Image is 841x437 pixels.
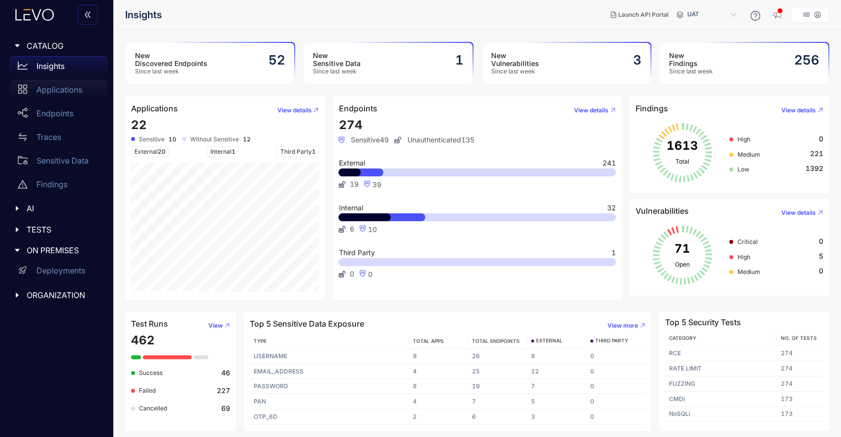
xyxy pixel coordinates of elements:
span: Insights [125,9,162,21]
span: View details [781,107,816,114]
td: 274 [776,361,823,376]
h2: 3 [633,53,641,67]
a: Endpoints [10,103,107,127]
td: 4 [409,364,468,379]
h3: New Vulnerabilities [491,52,539,67]
span: High [737,135,750,143]
td: USERNAME [250,349,409,364]
td: 19 [468,379,527,394]
span: Third Party [338,249,374,256]
span: Medium [737,268,760,275]
span: 1 [311,148,315,155]
span: 0 [819,135,823,143]
span: 1392 [806,165,823,172]
h4: Applications [131,104,178,113]
span: Unauthenticated 135 [394,136,474,144]
span: View details [277,107,311,114]
span: UAT [687,7,739,23]
span: TOTAL APPS [413,338,444,344]
td: 2 [409,409,468,425]
span: 0 [819,267,823,275]
span: Cancelled [139,404,167,412]
span: Third Party [276,146,319,157]
span: 19 [349,180,358,188]
td: FUZZING [665,376,777,392]
b: 69 [221,404,230,412]
td: 0 [586,349,645,364]
a: Insights [10,56,107,80]
td: 0 [586,394,645,409]
button: View more [600,318,645,334]
span: Sensitive [139,136,165,143]
button: double-left [78,5,98,25]
h4: Endpoints [338,104,377,113]
p: IIB [803,11,810,18]
button: View details [566,102,616,118]
td: 5 [527,394,586,409]
span: View more [607,322,638,329]
span: THIRD PARTY [595,338,628,344]
span: 32 [607,204,616,211]
span: View details [574,107,608,114]
button: View details [774,102,823,118]
span: View [208,322,223,329]
span: Since last week [491,68,539,75]
td: 274 [776,376,823,392]
span: caret-right [14,42,21,49]
p: Traces [36,133,61,141]
h4: Test Runs [131,319,168,328]
span: 39 [372,180,381,189]
span: No. of Tests [780,335,816,341]
h3: New Discovered Endpoints [135,52,207,67]
span: 0 [819,237,823,245]
span: 0 [368,270,372,278]
span: AI [27,204,100,213]
td: CMDi [665,392,777,407]
td: 4 [409,394,468,409]
span: Without Sensitive [190,136,239,143]
p: Endpoints [36,109,73,118]
span: View details [781,209,816,216]
span: Critical [737,238,757,245]
span: TOTAL ENDPOINTS [472,338,520,344]
td: OTP_6D [250,409,409,425]
td: 12 [527,364,586,379]
span: 6 [349,225,354,233]
td: 26 [468,349,527,364]
div: ORGANIZATION [6,285,107,305]
span: 5 [819,252,823,260]
td: 3 [527,409,586,425]
span: 241 [603,160,616,167]
a: Traces [10,127,107,151]
a: Sensitive Data [10,151,107,174]
span: 274 [338,118,362,132]
b: 46 [221,369,230,377]
td: 9 [409,349,468,364]
td: 0 [586,379,645,394]
span: 221 [810,150,823,158]
b: 12 [243,136,251,143]
p: Deployments [36,266,85,275]
div: TESTS [6,219,107,240]
span: 1 [611,249,616,256]
h3: New Findings [669,52,713,67]
td: 173 [776,406,823,422]
p: Findings [36,180,67,189]
button: View details [774,205,823,221]
span: Launch API Portal [618,11,669,18]
b: 227 [217,387,230,395]
span: Since last week [135,68,207,75]
span: Internal [338,204,363,211]
span: Failed [139,387,156,394]
span: caret-right [14,205,21,212]
span: CATALOG [27,41,100,50]
button: Launch API Portal [603,7,676,23]
h2: 52 [269,53,285,67]
td: 8 [527,349,586,364]
span: Success [139,369,163,376]
span: Category [669,335,696,341]
span: EXTERNAL [536,338,563,344]
a: Deployments [10,261,107,285]
span: caret-right [14,226,21,233]
span: 1 [232,148,235,155]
